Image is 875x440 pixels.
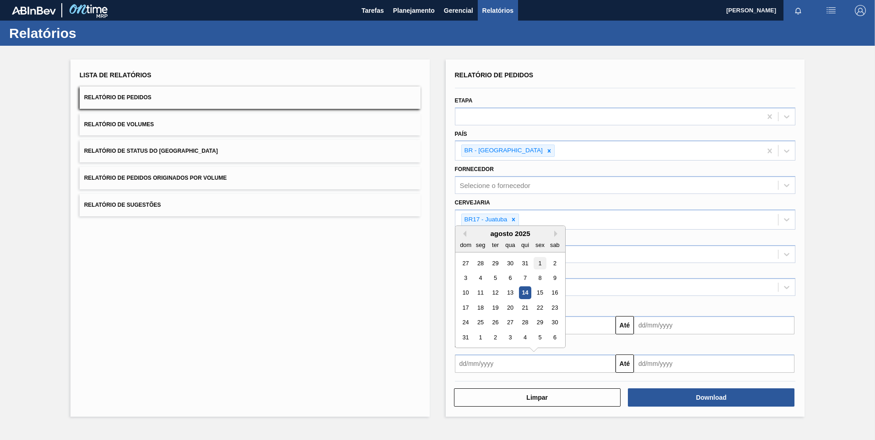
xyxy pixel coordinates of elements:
[474,239,486,251] div: seg
[554,231,561,237] button: Next Month
[489,239,501,251] div: ter
[548,257,561,269] div: Choose sábado, 2 de agosto de 2025
[455,199,490,206] label: Cervejaria
[634,316,794,334] input: dd/mm/yyyy
[80,140,421,162] button: Relatório de Status do [GEOGRAPHIC_DATA]
[519,272,531,284] div: Choose quinta-feira, 7 de agosto de 2025
[534,257,546,269] div: Choose sexta-feira, 1 de agosto de 2025
[459,331,472,343] div: Choose domingo, 31 de agosto de 2025
[84,121,154,128] span: Relatório de Volumes
[534,316,546,328] div: Choose sexta-feira, 29 de agosto de 2025
[393,5,435,16] span: Planejamento
[459,316,472,328] div: Choose domingo, 24 de agosto de 2025
[459,257,472,269] div: Choose domingo, 27 de julho de 2025
[455,230,565,237] div: agosto 2025
[519,286,531,299] div: Choose quinta-feira, 14 de agosto de 2025
[634,354,794,373] input: dd/mm/yyyy
[504,286,516,299] div: Choose quarta-feira, 13 de agosto de 2025
[474,286,486,299] div: Choose segunda-feira, 11 de agosto de 2025
[489,316,501,328] div: Choose terça-feira, 26 de agosto de 2025
[826,5,837,16] img: userActions
[504,257,516,269] div: Choose quarta-feira, 30 de julho de 2025
[84,175,227,181] span: Relatório de Pedidos Originados por Volume
[548,286,561,299] div: Choose sábado, 16 de agosto de 2025
[519,316,531,328] div: Choose quinta-feira, 28 de agosto de 2025
[489,301,501,314] div: Choose terça-feira, 19 de agosto de 2025
[504,239,516,251] div: qua
[80,71,151,79] span: Lista de Relatórios
[548,272,561,284] div: Choose sábado, 9 de agosto de 2025
[455,131,467,137] label: País
[80,167,421,189] button: Relatório de Pedidos Originados por Volume
[458,256,562,345] div: month 2025-08
[519,257,531,269] div: Choose quinta-feira, 31 de julho de 2025
[504,301,516,314] div: Choose quarta-feira, 20 de agosto de 2025
[80,113,421,136] button: Relatório de Volumes
[855,5,866,16] img: Logout
[84,202,161,208] span: Relatório de Sugestões
[534,272,546,284] div: Choose sexta-feira, 8 de agosto de 2025
[9,28,172,38] h1: Relatórios
[534,331,546,343] div: Choose sexta-feira, 5 de setembro de 2025
[548,331,561,343] div: Choose sábado, 6 de setembro de 2025
[474,316,486,328] div: Choose segunda-feira, 25 de agosto de 2025
[489,286,501,299] div: Choose terça-feira, 12 de agosto de 2025
[362,5,384,16] span: Tarefas
[462,214,509,225] div: BR17 - Juatuba
[519,239,531,251] div: qui
[80,86,421,109] button: Relatório de Pedidos
[548,301,561,314] div: Choose sábado, 23 de agosto de 2025
[460,231,466,237] button: Previous Month
[504,331,516,343] div: Choose quarta-feira, 3 de setembro de 2025
[455,166,494,172] label: Fornecedor
[519,301,531,314] div: Choose quinta-feira, 21 de agosto de 2025
[534,286,546,299] div: Choose sexta-feira, 15 de agosto de 2025
[548,316,561,328] div: Choose sábado, 30 de agosto de 2025
[444,5,473,16] span: Gerencial
[455,71,534,79] span: Relatório de Pedidos
[616,316,634,334] button: Até
[459,272,472,284] div: Choose domingo, 3 de agosto de 2025
[504,272,516,284] div: Choose quarta-feira, 6 de agosto de 2025
[460,182,530,189] div: Selecione o fornecedor
[548,239,561,251] div: sab
[489,257,501,269] div: Choose terça-feira, 29 de julho de 2025
[12,6,56,15] img: TNhmsLtSVTkK8tSr43FrP2fwEKptu5GPRR3wAAAABJRU5ErkJggg==
[474,301,486,314] div: Choose segunda-feira, 18 de agosto de 2025
[783,4,813,17] button: Notificações
[454,388,621,407] button: Limpar
[519,331,531,343] div: Choose quinta-feira, 4 de setembro de 2025
[459,301,472,314] div: Choose domingo, 17 de agosto de 2025
[482,5,513,16] span: Relatórios
[616,354,634,373] button: Até
[474,272,486,284] div: Choose segunda-feira, 4 de agosto de 2025
[489,272,501,284] div: Choose terça-feira, 5 de agosto de 2025
[462,145,544,156] div: BR - [GEOGRAPHIC_DATA]
[455,97,473,104] label: Etapa
[459,286,472,299] div: Choose domingo, 10 de agosto de 2025
[504,316,516,328] div: Choose quarta-feira, 27 de agosto de 2025
[455,354,616,373] input: dd/mm/yyyy
[459,239,472,251] div: dom
[474,331,486,343] div: Choose segunda-feira, 1 de setembro de 2025
[474,257,486,269] div: Choose segunda-feira, 28 de julho de 2025
[534,301,546,314] div: Choose sexta-feira, 22 de agosto de 2025
[489,331,501,343] div: Choose terça-feira, 2 de setembro de 2025
[80,194,421,216] button: Relatório de Sugestões
[84,148,218,154] span: Relatório de Status do [GEOGRAPHIC_DATA]
[628,388,794,407] button: Download
[534,239,546,251] div: sex
[84,94,151,101] span: Relatório de Pedidos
